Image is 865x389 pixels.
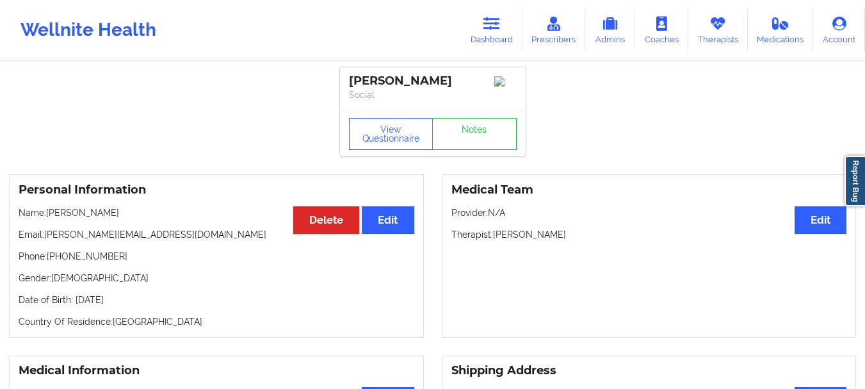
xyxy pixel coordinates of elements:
[795,206,846,234] button: Edit
[845,156,865,206] a: Report Bug
[585,9,635,51] a: Admins
[19,272,414,285] p: Gender: [DEMOGRAPHIC_DATA]
[451,206,847,219] p: Provider: N/A
[19,294,414,306] p: Date of Birth: [DATE]
[293,206,359,234] button: Delete
[19,183,414,197] h3: Personal Information
[688,9,748,51] a: Therapists
[451,363,847,378] h3: Shipping Address
[494,76,517,87] img: Image%2Fplaceholer-image.png
[19,250,414,263] p: Phone: [PHONE_NUMBER]
[349,118,433,150] button: View Questionnaire
[19,363,414,378] h3: Medical Information
[19,315,414,328] p: Country Of Residence: [GEOGRAPHIC_DATA]
[432,118,517,150] a: Notes
[19,206,414,219] p: Name: [PERSON_NAME]
[461,9,522,51] a: Dashboard
[349,88,517,101] p: Social
[19,228,414,241] p: Email: [PERSON_NAME][EMAIL_ADDRESS][DOMAIN_NAME]
[362,206,414,234] button: Edit
[349,74,517,88] div: [PERSON_NAME]
[522,9,586,51] a: Prescribers
[451,228,847,241] p: Therapist: [PERSON_NAME]
[451,183,847,197] h3: Medical Team
[635,9,688,51] a: Coaches
[813,9,865,51] a: Account
[748,9,814,51] a: Medications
